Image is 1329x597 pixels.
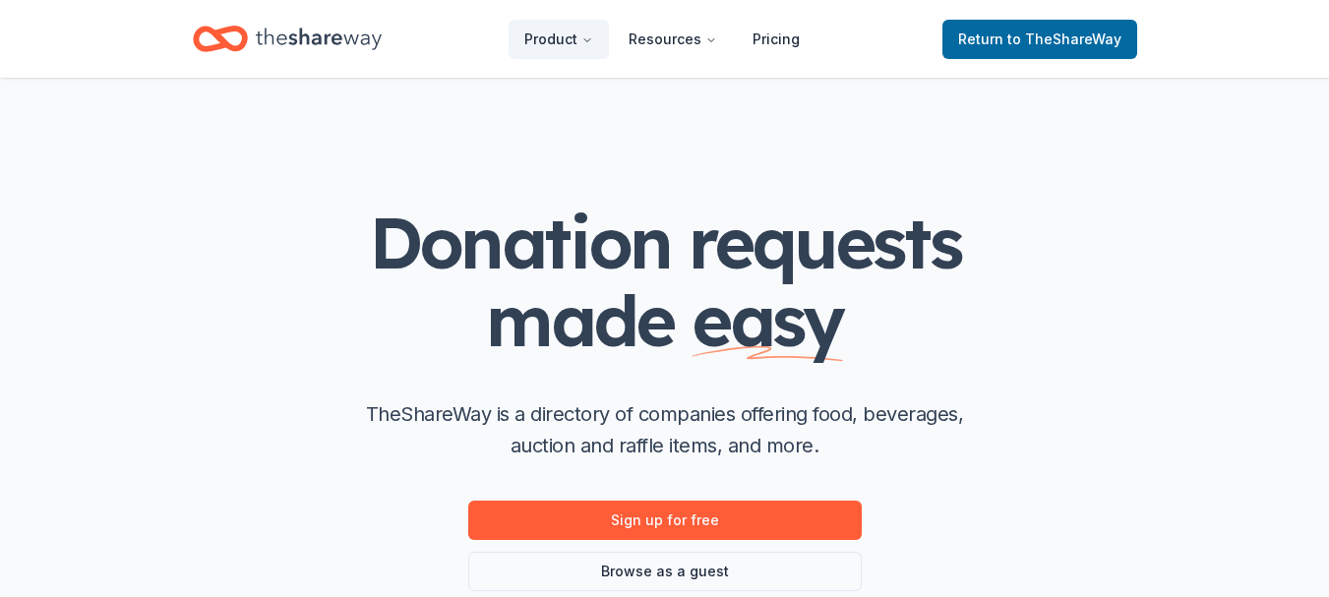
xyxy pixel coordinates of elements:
[737,20,816,59] a: Pricing
[692,275,843,364] span: easy
[509,20,609,59] button: Product
[942,20,1137,59] a: Returnto TheShareWay
[613,20,733,59] button: Resources
[1007,30,1121,47] span: to TheShareWay
[350,398,980,461] p: TheShareWay is a directory of companies offering food, beverages, auction and raffle items, and m...
[272,204,1058,359] h1: Donation requests made
[468,501,862,540] a: Sign up for free
[958,28,1121,51] span: Return
[193,16,382,62] a: Home
[468,552,862,591] a: Browse as a guest
[509,16,816,62] nav: Main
